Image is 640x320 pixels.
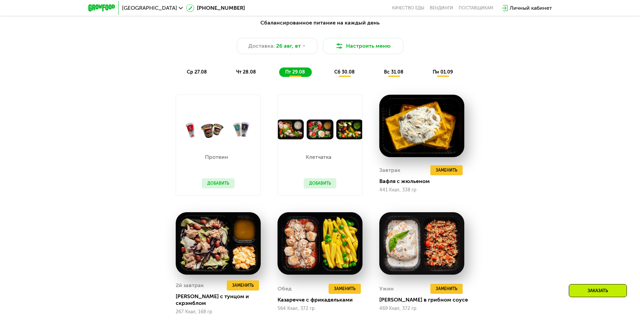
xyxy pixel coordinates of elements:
span: Заменить [436,167,457,174]
div: 469 Ккал, 372 гр [379,306,464,311]
div: [PERSON_NAME] с тунцом и скрэмблом [176,293,266,307]
div: поставщикам [459,5,493,11]
span: пн 01.09 [433,69,453,75]
span: пт 29.08 [285,69,305,75]
button: Заменить [227,280,259,290]
button: Заменить [430,165,463,175]
span: [GEOGRAPHIC_DATA] [122,5,177,11]
span: Заменить [436,285,457,292]
div: Вафля с жюльеном [379,178,470,185]
span: сб 30.08 [334,69,355,75]
button: Заменить [430,284,463,294]
button: Настроить меню [323,38,403,54]
button: Добавить [202,178,234,188]
span: Доставка: [248,42,275,50]
a: [PHONE_NUMBER] [186,4,245,12]
div: 564 Ккал, 372 гр [278,306,362,311]
div: Личный кабинет [510,4,552,12]
div: Обед [278,284,292,294]
span: чт 28.08 [236,69,256,75]
div: Казаречче с фрикадельками [278,296,368,303]
div: [PERSON_NAME] в грибном соусе [379,296,470,303]
button: Добавить [304,178,336,188]
div: Ужин [379,284,394,294]
div: 441 Ккал, 338 гр [379,187,464,193]
span: Заменить [334,285,355,292]
p: Клетчатка [304,154,333,160]
p: Протеин [202,154,231,160]
span: 26 авг, вт [276,42,301,50]
a: Вендинги [430,5,453,11]
a: Качество еды [392,5,424,11]
button: Заменить [329,284,361,294]
div: Сбалансированное питание на каждый день [121,19,519,27]
div: Завтрак [379,165,400,175]
div: 2й завтрак [176,280,204,290]
div: 267 Ккал, 168 гр [176,309,261,315]
span: ср 27.08 [187,69,207,75]
span: вс 31.08 [384,69,403,75]
div: Заказать [569,284,627,297]
span: Заменить [232,282,254,289]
